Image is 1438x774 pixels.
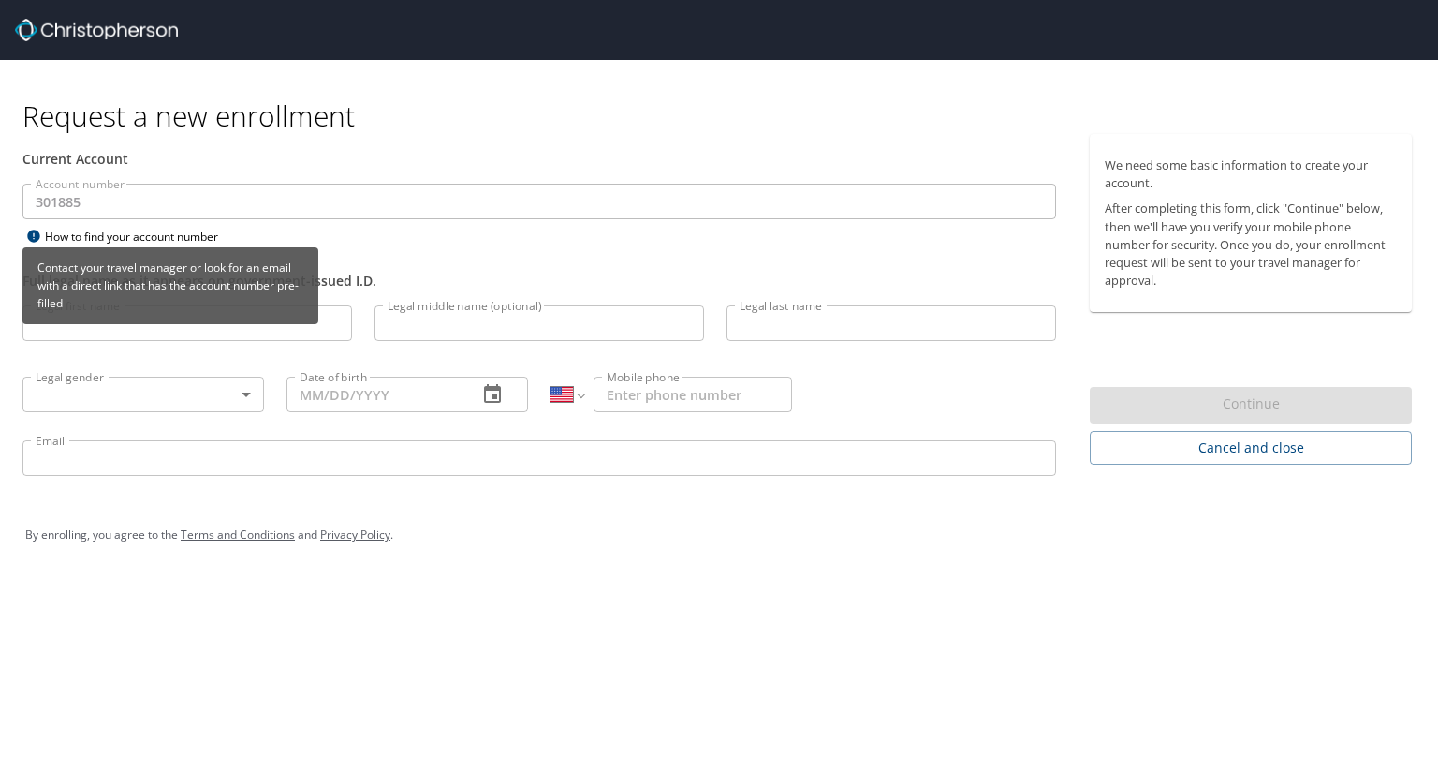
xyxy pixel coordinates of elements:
input: Enter phone number [594,377,792,412]
div: Full legal name as it appears on government-issued I.D. [22,271,1056,290]
button: Cancel and close [1090,431,1412,466]
input: MM/DD/YYYY [286,377,462,412]
div: By enrolling, you agree to the and . [25,512,1413,558]
div: ​ [22,377,264,412]
h1: Request a new enrollment [22,97,1427,134]
p: We need some basic information to create your account. [1105,156,1397,192]
span: Cancel and close [1105,437,1397,460]
p: After completing this form, click "Continue" below, then we'll have you verify your mobile phone ... [1105,200,1397,290]
p: Contact your travel manager or look for an email with a direct link that has the account number p... [30,251,311,320]
a: Terms and Conditions [181,527,295,543]
div: How to find your account number [22,225,257,248]
a: Privacy Policy [320,527,390,543]
div: Current Account [22,149,1056,169]
img: cbt logo [15,19,178,41]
